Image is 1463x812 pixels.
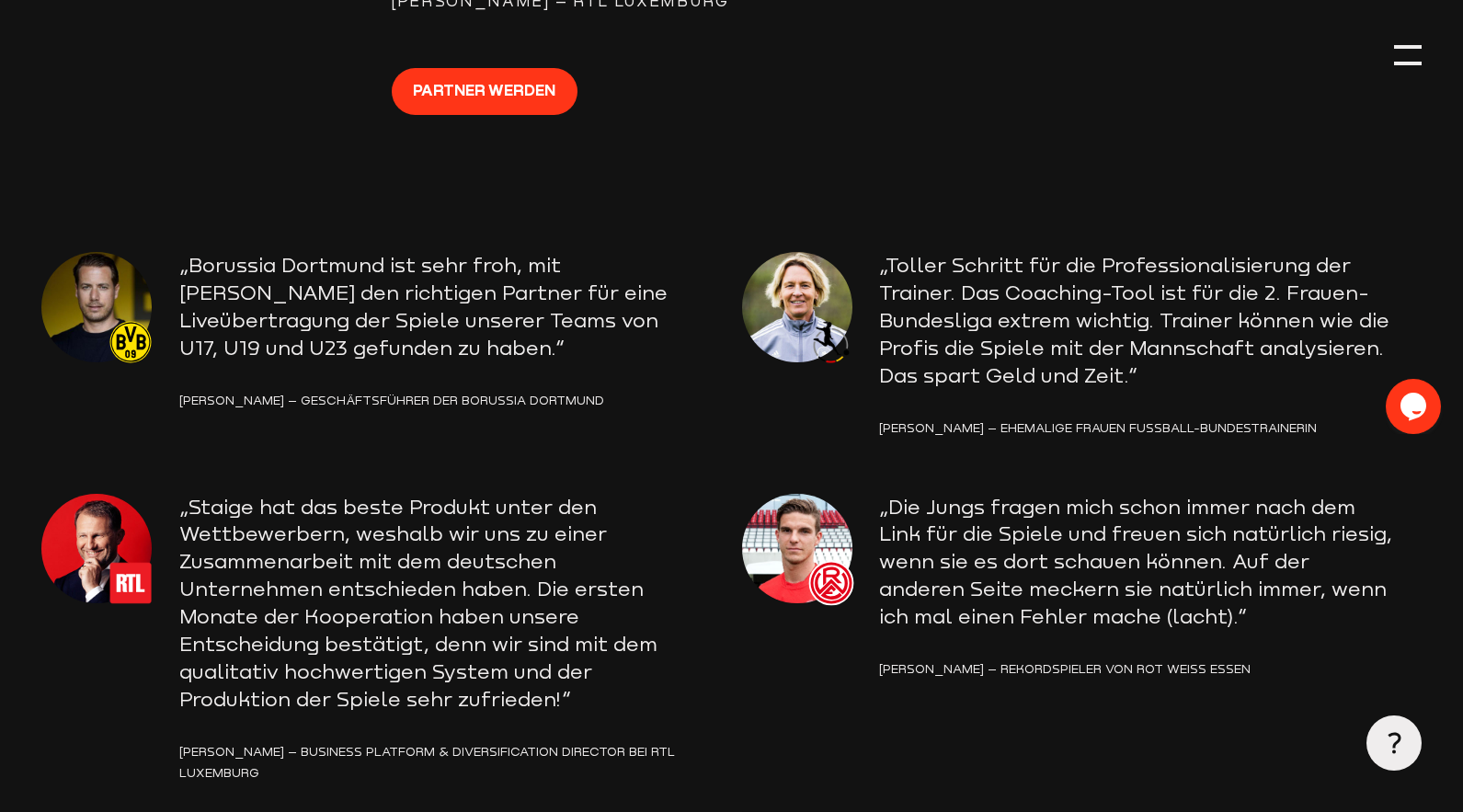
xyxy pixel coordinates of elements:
img: logo_dfb-frauen-1.png [804,315,859,370]
img: logo_rtl-1.png [103,555,158,611]
img: logo_bvb.svg [103,315,158,370]
p: „Borussia Dortmund ist sehr froh, mit [PERSON_NAME] den richtigen Partner für eine Liveübertragun... [179,252,722,362]
p: „Die Jungs fragen mich schon immer nach dem Link für die Spiele und freuen sich natürlich riesig,... [879,494,1422,632]
div: [PERSON_NAME] – Business Platform & Diversification Director bei RTL Luxemburg [179,741,722,783]
a: Partner werden [392,68,577,115]
iframe: chat widget [1386,379,1445,434]
div: [PERSON_NAME] – Ehemalige Frauen Fußball-Bundestrainerin [879,417,1422,438]
img: logo_rwe.svg [804,555,859,611]
span: Partner werden [413,78,555,102]
div: [PERSON_NAME] – Rekordspieler von Rot Weiss Essen [879,658,1422,679]
p: „Toller Schritt für die Professionalisierung der Trainer. Das Coaching-Tool ist für die 2. Frauen... [879,252,1422,390]
p: „Staige hat das beste Produkt unter den Wettbewerbern, weshalb wir uns zu einer Zusammenarbeit mi... [179,494,722,715]
div: [PERSON_NAME] – Geschäftsführer der Borussia Dortmund [179,390,722,410]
